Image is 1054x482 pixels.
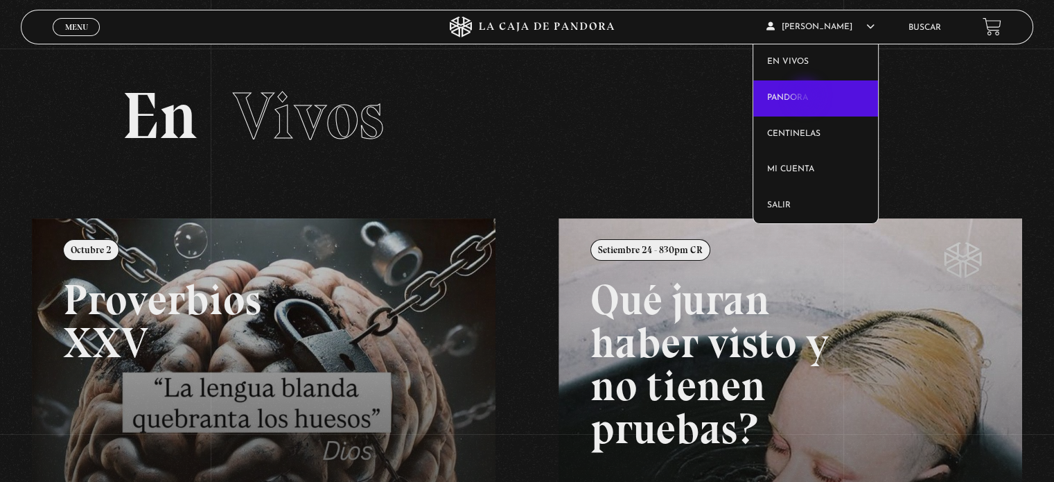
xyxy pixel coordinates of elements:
[908,24,941,32] a: Buscar
[753,80,879,117] a: Pandora
[122,83,931,149] h2: En
[60,35,93,44] span: Cerrar
[753,117,879,153] a: Centinelas
[983,17,1001,36] a: View your shopping cart
[233,76,384,155] span: Vivos
[753,44,879,80] a: En vivos
[753,152,879,188] a: Mi cuenta
[65,23,88,31] span: Menu
[766,23,875,31] span: [PERSON_NAME]
[753,188,879,224] a: Salir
